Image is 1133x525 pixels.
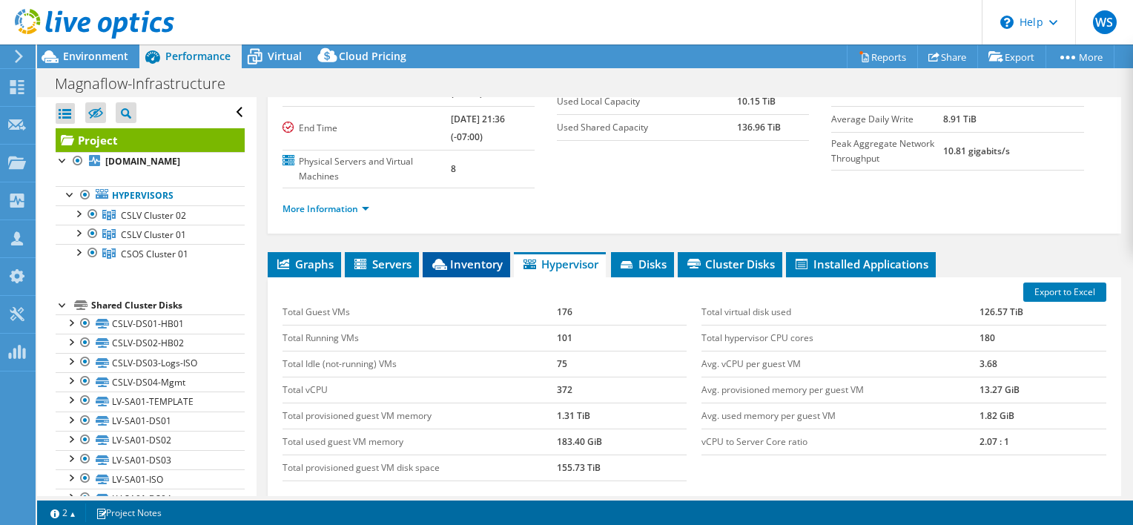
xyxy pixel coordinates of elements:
svg: \n [1000,16,1014,29]
div: Shared Cluster Disks [91,297,245,314]
b: 8.91 TiB [943,113,977,125]
label: Peak Aggregate Network Throughput [831,136,943,166]
a: 2 [40,503,86,522]
td: 183.40 GiB [557,429,687,455]
a: Project [56,128,245,152]
span: Environment [63,49,128,63]
td: Avg. vCPU per guest VM [701,351,980,377]
td: Total provisioned guest VM disk space [283,455,558,481]
label: Average Daily Write [831,112,943,127]
td: 101 [557,325,687,351]
td: 1.31 TiB [557,403,687,429]
b: [DATE] 17:36 (-07:00) [451,69,505,99]
td: 2.07 : 1 [980,429,1106,455]
b: 53% reads / 47% writes [943,87,1042,99]
span: CSLV Cluster 02 [121,209,186,222]
td: vCPU to Server Core ratio [701,429,980,455]
a: Export to Excel [1023,283,1106,302]
td: Avg. provisioned memory per guest VM [701,377,980,403]
a: CSLV Cluster 02 [56,205,245,225]
td: 75 [557,351,687,377]
b: 136.96 TiB [737,121,781,133]
a: Reports [847,45,918,68]
a: [DOMAIN_NAME] [56,152,245,171]
span: Hypervisor [521,257,598,271]
b: 10.15 TiB [737,95,776,108]
a: More Information [283,202,369,215]
span: Installed Applications [793,257,928,271]
span: Cloud Pricing [339,49,406,63]
span: Disks [618,257,667,271]
span: Inventory [430,257,503,271]
span: Virtual [268,49,302,63]
a: Hypervisors [56,186,245,205]
label: End Time [283,121,451,136]
a: Share [917,45,978,68]
b: 8 [451,162,456,175]
a: LV-SA01-DS04 [56,489,245,508]
td: Total provisioned guest VM memory [283,403,558,429]
td: 372 [557,377,687,403]
b: [DATE] 21:36 (-07:00) [451,113,505,143]
a: CSLV-DS03-Logs-ISO [56,353,245,372]
td: Total vCPU [283,377,558,403]
a: CSLV Cluster 01 [56,225,245,244]
label: Used Shared Capacity [557,120,737,135]
a: LV-SA01-DS01 [56,412,245,431]
td: 155.73 TiB [557,455,687,481]
span: Performance [165,49,231,63]
span: Graphs [275,257,334,271]
b: [DOMAIN_NAME] [105,155,180,168]
a: LV-SA01-TEMPLATE [56,392,245,411]
td: Total Guest VMs [283,300,558,326]
span: CSLV Cluster 01 [121,228,186,241]
td: Avg. used memory per guest VM [701,403,980,429]
span: Cluster Disks [685,257,775,271]
a: LV-SA01-ISO [56,469,245,489]
td: Total used guest VM memory [283,429,558,455]
td: 1.82 GiB [980,403,1106,429]
label: Physical Servers and Virtual Machines [283,154,451,184]
a: CSOS Cluster 01 [56,244,245,263]
a: LV-SA01-DS02 [56,431,245,450]
h1: Magnaflow-Infrastructure [48,76,248,92]
span: Servers [352,257,412,271]
a: CSLV-DS01-HB01 [56,314,245,334]
td: 126.57 TiB [980,300,1106,326]
td: 3.68 [980,351,1106,377]
b: 10.81 gigabits/s [943,145,1010,157]
a: CSLV-DS02-HB02 [56,334,245,353]
td: 13.27 GiB [980,377,1106,403]
td: Total virtual disk used [701,300,980,326]
td: 176 [557,300,687,326]
a: LV-SA01-DS03 [56,450,245,469]
td: Total hypervisor CPU cores [701,325,980,351]
td: Total Running VMs [283,325,558,351]
a: CSLV-DS04-Mgmt [56,372,245,392]
a: More [1046,45,1114,68]
a: Export [977,45,1046,68]
span: CSOS Cluster 01 [121,248,188,260]
td: Total Idle (not-running) VMs [283,351,558,377]
span: WS [1093,10,1117,34]
td: 180 [980,325,1106,351]
label: Used Local Capacity [557,94,737,109]
a: Project Notes [85,503,172,522]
